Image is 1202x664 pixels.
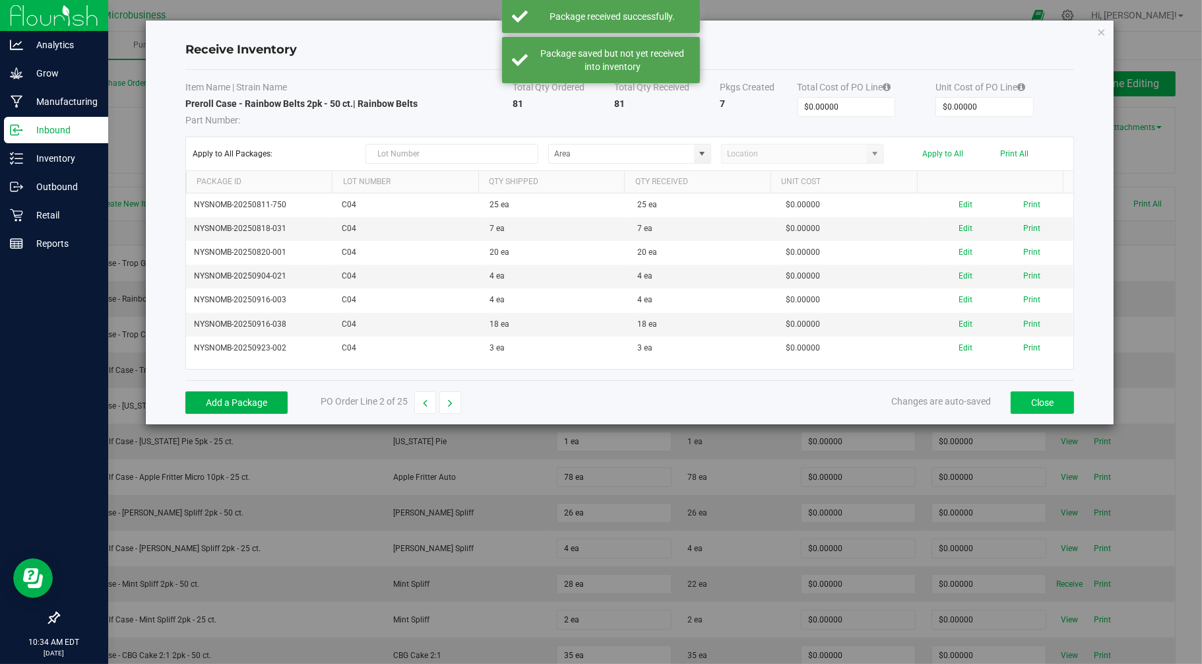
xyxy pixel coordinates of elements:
[186,265,334,288] td: NYSNOMB-20250904-021
[186,313,334,337] td: NYSNOMB-20250916-038
[10,67,23,80] inline-svg: Grow
[186,288,334,312] td: NYSNOMB-20250916-003
[624,171,771,193] th: Qty Received
[1023,246,1040,259] button: Print
[10,209,23,222] inline-svg: Retail
[959,294,972,306] button: Edit
[922,149,963,158] button: Apply to All
[482,265,629,288] td: 4 ea
[185,81,513,97] th: Item Name | Strain Name
[193,149,356,158] span: Apply to All Packages:
[334,193,482,217] td: C04
[185,115,240,125] span: Part Number:
[334,265,482,288] td: C04
[778,193,926,217] td: $0.00000
[321,396,408,407] span: PO Order Line 2 of 25
[630,313,778,337] td: 18 ea
[23,179,102,195] p: Outbound
[771,171,917,193] th: Unit Cost
[10,237,23,250] inline-svg: Reports
[186,241,334,265] td: NYSNOMB-20250820-001
[798,81,936,97] th: Total Cost of PO Line
[1023,222,1040,235] button: Print
[1023,318,1040,331] button: Print
[1023,342,1040,354] button: Print
[936,98,1033,116] input: Unit Cost
[23,122,102,138] p: Inbound
[185,98,418,109] strong: Preroll Case - Rainbow Belts 2pk - 50 ct. | Rainbow Belts
[10,95,23,108] inline-svg: Manufacturing
[1023,270,1040,282] button: Print
[778,313,926,337] td: $0.00000
[186,171,332,193] th: Package Id
[334,337,482,360] td: C04
[482,217,629,241] td: 7 ea
[23,94,102,110] p: Manufacturing
[959,270,972,282] button: Edit
[10,180,23,193] inline-svg: Outbound
[6,636,102,648] p: 10:34 AM EDT
[513,81,614,97] th: Total Qty Ordered
[630,288,778,312] td: 4 ea
[482,337,629,360] td: 3 ea
[630,241,778,265] td: 20 ea
[482,241,629,265] td: 20 ea
[185,391,288,414] button: Add a Package
[23,37,102,53] p: Analytics
[482,313,629,337] td: 18 ea
[778,288,926,312] td: $0.00000
[186,217,334,241] td: NYSNOMB-20250818-031
[959,342,972,354] button: Edit
[365,144,538,164] input: Lot Number
[478,171,625,193] th: Qty Shipped
[1001,149,1029,158] button: Print All
[513,98,523,109] strong: 81
[10,152,23,165] inline-svg: Inventory
[778,217,926,241] td: $0.00000
[614,81,720,97] th: Total Qty Received
[535,47,690,73] div: Package saved but not yet received into inventory
[334,288,482,312] td: C04
[10,123,23,137] inline-svg: Inbound
[778,337,926,360] td: $0.00000
[334,313,482,337] td: C04
[959,199,972,211] button: Edit
[1097,24,1106,40] button: Close modal
[482,193,629,217] td: 25 ea
[23,65,102,81] p: Grow
[23,236,102,251] p: Reports
[883,83,891,92] i: Specifying a total cost will update all package costs.
[614,98,625,109] strong: 81
[778,241,926,265] td: $0.00000
[1017,83,1025,92] i: Specifying a total cost will update all package costs.
[334,217,482,241] td: C04
[630,265,778,288] td: 4 ea
[334,241,482,265] td: C04
[535,10,690,23] div: Package received successfully.
[10,38,23,51] inline-svg: Analytics
[891,396,991,407] span: Changes are auto-saved
[186,193,334,217] td: NYSNOMB-20250811-750
[6,648,102,658] p: [DATE]
[959,246,972,259] button: Edit
[935,81,1074,97] th: Unit Cost of PO Line
[482,288,629,312] td: 4 ea
[332,171,478,193] th: Lot Number
[959,222,972,235] button: Edit
[1023,294,1040,306] button: Print
[23,150,102,166] p: Inventory
[185,42,1075,59] h4: Receive Inventory
[630,217,778,241] td: 7 ea
[798,98,895,116] input: Total Cost
[1023,199,1040,211] button: Print
[720,98,726,109] strong: 7
[186,337,334,360] td: NYSNOMB-20250923-002
[720,81,798,97] th: Pkgs Created
[630,337,778,360] td: 3 ea
[959,318,972,331] button: Edit
[630,193,778,217] td: 25 ea
[13,558,53,598] iframe: Resource center
[778,265,926,288] td: $0.00000
[23,207,102,223] p: Retail
[549,145,694,163] input: Area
